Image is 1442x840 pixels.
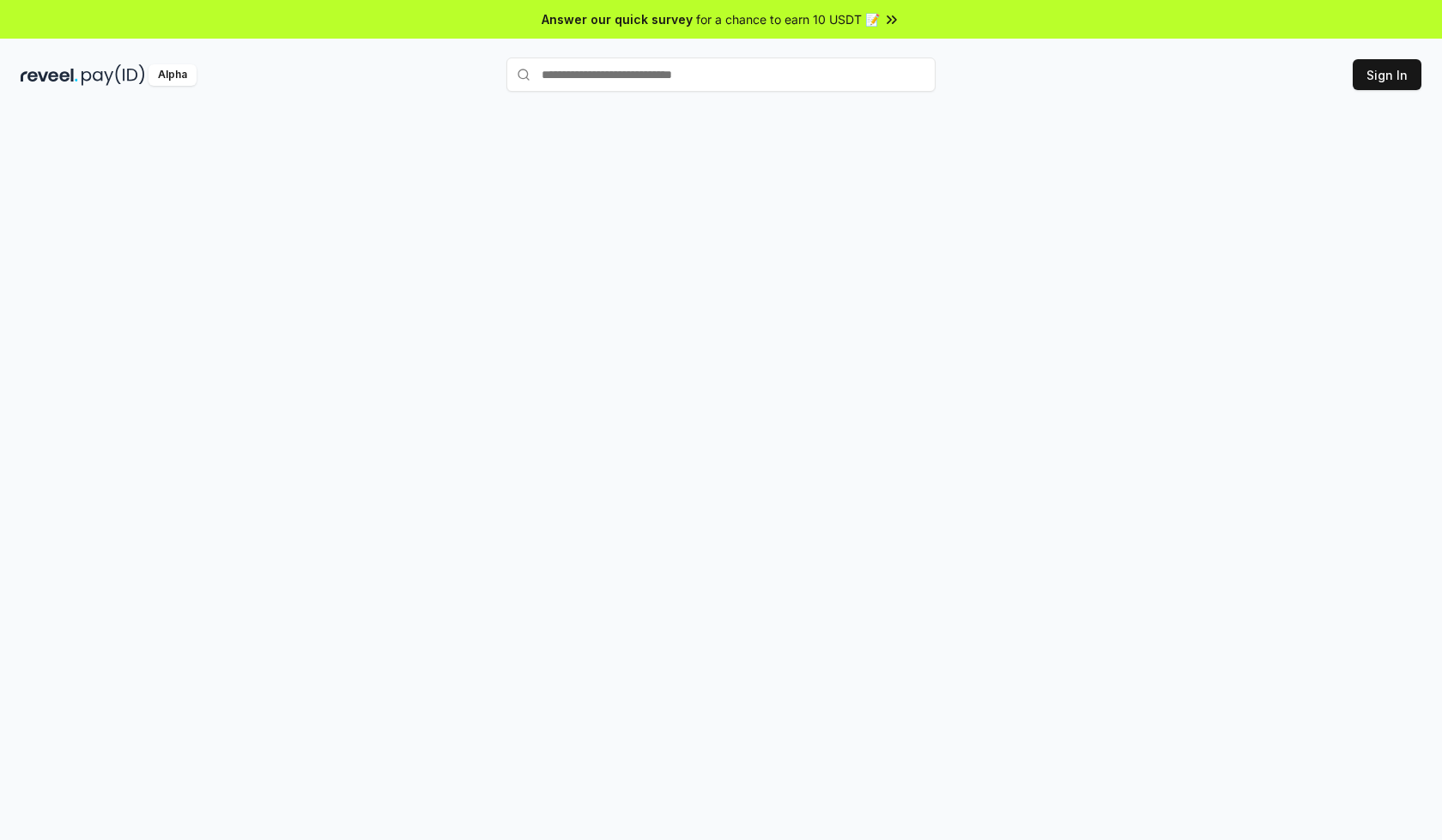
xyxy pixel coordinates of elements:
[542,10,693,28] span: Answer our quick survey
[21,64,78,86] img: reveel_dark
[82,64,145,86] img: pay_id
[696,10,880,28] span: for a chance to earn 10 USDT 📝
[1353,59,1421,90] button: Sign In
[148,64,197,86] div: Alpha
